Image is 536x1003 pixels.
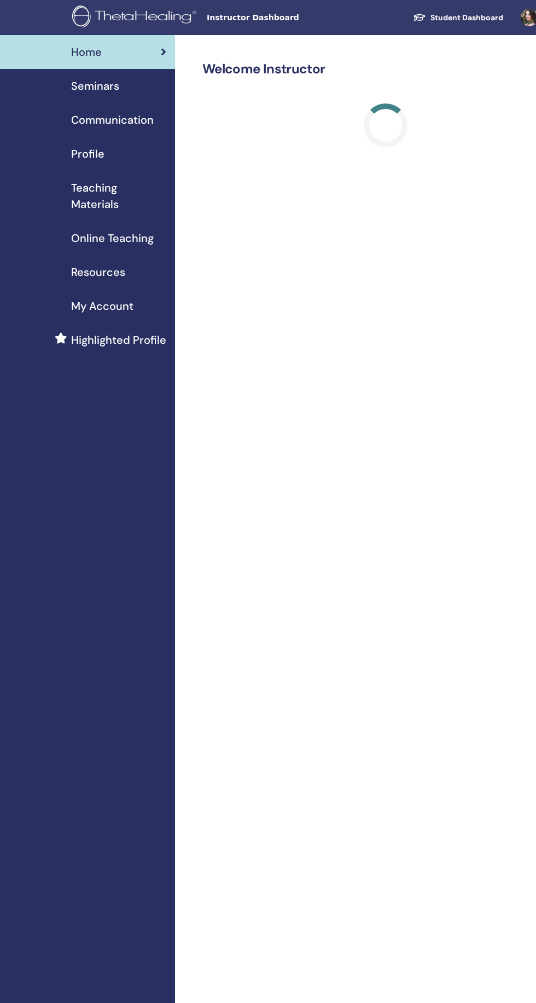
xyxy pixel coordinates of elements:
a: Student Dashboard [404,8,512,28]
span: Online Teaching [71,230,154,246]
span: Home [71,44,102,60]
span: Resources [71,264,125,280]
span: My Account [71,298,133,314]
span: Communication [71,112,154,128]
img: graduation-cap-white.svg [413,13,426,22]
span: Teaching Materials [71,180,166,212]
span: Profile [71,146,104,162]
span: Highlighted Profile [71,332,166,348]
span: Instructor Dashboard [207,12,371,24]
img: logo.png [72,5,200,30]
span: Seminars [71,78,119,94]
